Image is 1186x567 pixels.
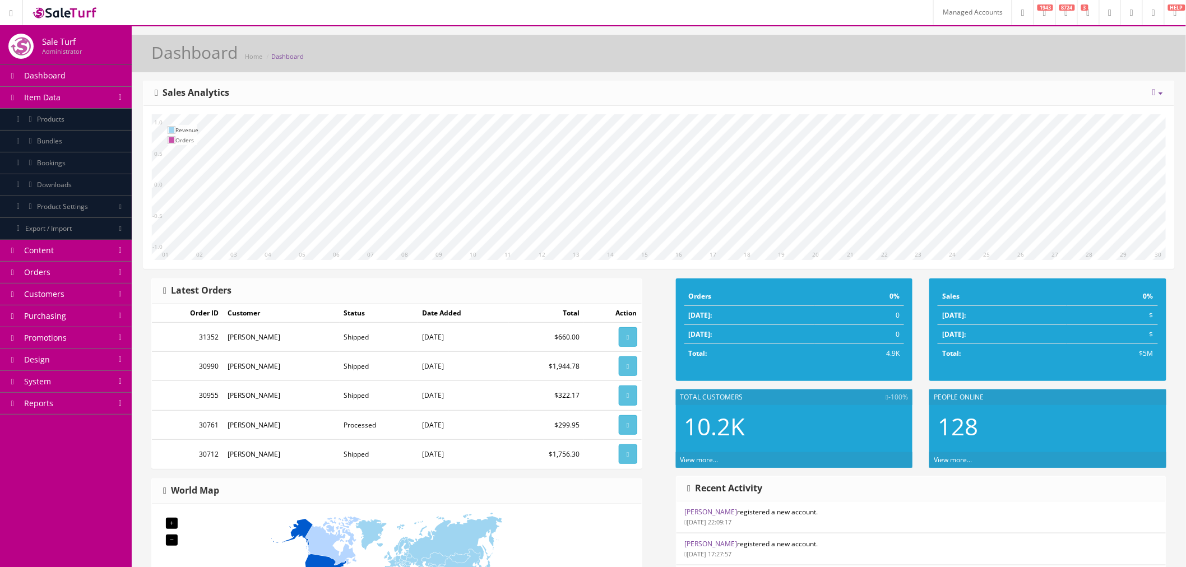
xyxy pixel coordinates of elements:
[1037,4,1053,11] span: 1943
[418,381,509,410] td: [DATE]
[155,88,229,98] h3: Sales Analytics
[418,439,509,468] td: [DATE]
[42,37,82,47] h4: Sale Turf
[340,304,418,323] td: Status
[418,410,509,439] td: [DATE]
[942,348,961,358] strong: Total:
[24,310,66,321] span: Purchasing
[152,410,223,439] td: 30761
[688,484,763,494] h3: Recent Activity
[689,310,712,320] strong: [DATE]:
[677,533,1166,565] li: registered a new account.
[24,92,61,103] span: Item Data
[684,413,905,439] h2: 10.2K
[685,518,732,526] small: [DATE] 22:09:17
[223,304,340,323] td: Customer
[42,47,82,55] small: Administrator
[509,323,584,352] td: $660.00
[175,125,198,135] td: Revenue
[271,52,304,61] a: Dashboard
[509,352,584,381] td: $1,944.78
[223,352,340,381] td: [PERSON_NAME]
[418,323,509,352] td: [DATE]
[152,323,223,352] td: 31352
[340,323,418,352] td: Shipped
[814,325,904,344] td: 0
[24,332,67,343] span: Promotions
[938,413,1158,439] h2: 128
[509,439,584,468] td: $1,756.30
[24,289,64,299] span: Customers
[163,286,231,296] h3: Latest Orders
[942,329,966,339] strong: [DATE]:
[223,323,340,352] td: [PERSON_NAME]
[685,539,738,549] a: [PERSON_NAME]
[163,486,219,496] h3: World Map
[8,34,34,59] img: joshlucio05
[418,352,509,381] td: [DATE]
[886,392,908,402] span: -100%
[166,518,178,529] div: +
[24,398,53,408] span: Reports
[340,439,418,468] td: Shipped
[509,410,584,439] td: $299.95
[1067,306,1158,325] td: $
[929,389,1166,405] div: People Online
[24,376,51,387] span: System
[509,381,584,410] td: $322.17
[152,439,223,468] td: 30712
[223,410,340,439] td: [PERSON_NAME]
[31,5,99,20] img: SaleTurf
[24,70,66,81] span: Dashboard
[584,304,641,323] td: Action
[938,287,1067,306] td: Sales
[166,535,178,546] div: −
[175,135,198,145] td: Orders
[680,455,719,464] a: View more...
[37,158,66,168] span: Bookings
[509,304,584,323] td: Total
[1067,287,1158,306] td: 0%
[1081,4,1088,11] span: 3
[24,245,54,255] span: Content
[152,304,223,323] td: Order ID
[689,329,712,339] strong: [DATE]:
[1067,344,1158,363] td: $5M
[37,202,88,211] span: Product Settings
[677,501,1166,533] li: registered a new account.
[340,381,418,410] td: Shipped
[152,381,223,410] td: 30955
[24,354,50,365] span: Design
[814,287,904,306] td: 0%
[152,352,223,381] td: 30990
[340,410,418,439] td: Processed
[340,352,418,381] td: Shipped
[223,439,340,468] td: [PERSON_NAME]
[934,455,972,464] a: View more...
[684,287,814,306] td: Orders
[685,550,732,558] small: [DATE] 17:27:57
[37,180,72,189] span: Downloads
[814,306,904,325] td: 0
[37,136,62,146] span: Bundles
[942,310,966,320] strong: [DATE]:
[223,381,340,410] td: [PERSON_NAME]
[676,389,913,405] div: Total Customers
[245,52,262,61] a: Home
[418,304,509,323] td: Date Added
[37,114,64,124] span: Products
[151,43,238,62] h1: Dashboard
[685,507,738,517] a: [PERSON_NAME]
[1059,4,1075,11] span: 8724
[689,348,707,358] strong: Total:
[1168,4,1185,11] span: HELP
[1067,325,1158,344] td: $
[814,344,904,363] td: 4.9K
[24,267,50,277] span: Orders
